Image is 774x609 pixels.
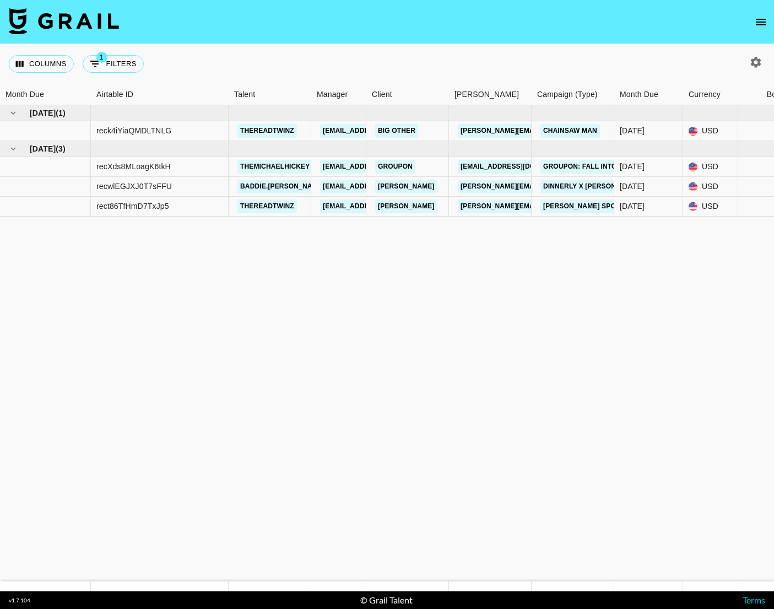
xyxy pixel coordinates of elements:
[683,177,738,197] div: USD
[311,84,366,105] div: Manager
[458,180,694,193] a: [PERSON_NAME][EMAIL_ADDRESS][PERSON_NAME][DOMAIN_NAME]
[540,160,651,174] a: Groupon: Fall Into Savings
[237,124,297,138] a: thereadtwinz
[743,595,765,605] a: Terms
[540,124,600,138] a: Chainsaw Man
[317,84,348,105] div: Manager
[683,121,738,141] div: USD
[237,180,327,193] a: baddie.[PERSON_NAME]
[96,181,172,192] div: recwlEGJXJ0T7sFFU
[540,180,693,193] a: Dinnerly x [PERSON_NAME] on a Budget
[683,157,738,177] div: USD
[96,52,107,63] span: 1
[234,84,255,105] div: Talent
[96,201,169,212] div: rect86TfHmD7TxJp5
[6,84,44,105] div: Month Due
[683,84,738,105] div: Currency
[375,124,418,138] a: Big Other
[56,107,66,118] span: ( 1 )
[620,125,645,136] div: Sep '25
[229,84,311,105] div: Talent
[375,160,415,174] a: GroupOn
[458,200,694,213] a: [PERSON_NAME][EMAIL_ADDRESS][PERSON_NAME][DOMAIN_NAME]
[620,161,645,172] div: Oct '25
[9,597,30,604] div: v 1.7.104
[454,84,519,105] div: [PERSON_NAME]
[449,84,532,105] div: Booker
[320,124,443,138] a: [EMAIL_ADDRESS][DOMAIN_NAME]
[56,143,66,154] span: ( 3 )
[614,84,683,105] div: Month Due
[375,180,437,193] a: [PERSON_NAME]
[91,84,229,105] div: Airtable ID
[750,11,772,33] button: open drawer
[620,84,658,105] div: Month Due
[537,84,598,105] div: Campaign (Type)
[6,141,21,157] button: hide children
[540,200,695,213] a: [PERSON_NAME] Spoon x The Read Twinz
[458,160,581,174] a: [EMAIL_ADDRESS][DOMAIN_NAME]
[532,84,614,105] div: Campaign (Type)
[83,55,144,73] button: Show filters
[320,200,443,213] a: [EMAIL_ADDRESS][DOMAIN_NAME]
[237,200,297,213] a: thereadtwinz
[30,143,56,154] span: [DATE]
[372,84,392,105] div: Client
[683,197,738,217] div: USD
[30,107,56,118] span: [DATE]
[320,160,443,174] a: [EMAIL_ADDRESS][DOMAIN_NAME]
[96,161,171,172] div: recXds8MLoagK6tkH
[360,595,413,606] div: © Grail Talent
[689,84,721,105] div: Currency
[237,160,312,174] a: themichaelhickey
[620,181,645,192] div: Oct '25
[9,55,74,73] button: Select columns
[9,8,119,34] img: Grail Talent
[6,105,21,121] button: hide children
[96,84,133,105] div: Airtable ID
[96,125,171,136] div: reck4iYiaQMDLTNLG
[320,180,443,193] a: [EMAIL_ADDRESS][DOMAIN_NAME]
[458,124,637,138] a: [PERSON_NAME][EMAIL_ADDRESS][DOMAIN_NAME]
[620,201,645,212] div: Oct '25
[366,84,449,105] div: Client
[375,200,437,213] a: [PERSON_NAME]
